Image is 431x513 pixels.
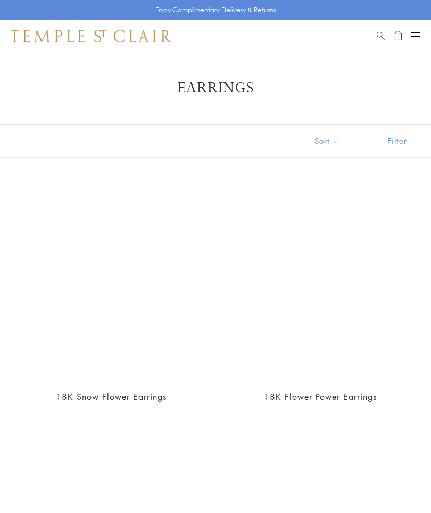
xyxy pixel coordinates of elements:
[394,30,402,42] a: Open Shopping Bag
[13,184,209,380] a: 18K Snow Flower Earrings
[264,391,377,403] a: 18K Flower Power Earrings
[291,125,363,157] button: Show sort by
[378,463,420,502] iframe: Gorgias live chat messenger
[377,30,385,42] a: Search
[56,391,167,403] a: 18K Snow Flower Earrings
[411,30,420,42] button: Open navigation
[27,79,404,98] h1: Earrings
[222,184,418,380] a: 18K Flower Power Earrings
[363,125,431,157] button: Show filters
[11,30,171,42] img: Temple St. Clair
[155,5,276,15] p: Enjoy Complimentary Delivery & Returns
